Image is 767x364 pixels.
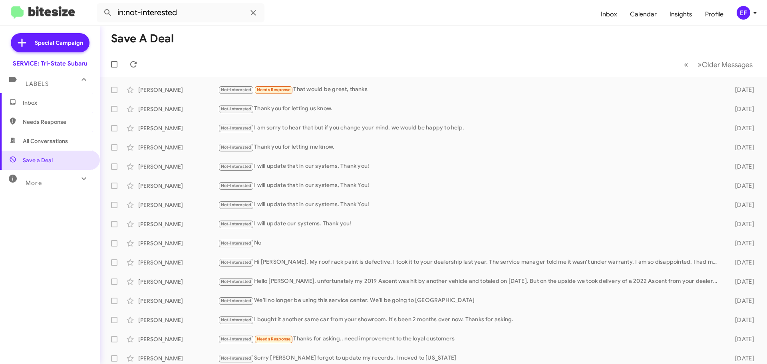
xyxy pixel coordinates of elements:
[221,202,252,207] span: Not-Interested
[218,239,722,248] div: No
[218,334,722,344] div: Thanks for asking.. need improvement to the loyal customers
[138,316,218,324] div: [PERSON_NAME]
[722,124,761,132] div: [DATE]
[221,183,252,188] span: Not-Interested
[737,6,750,20] div: EF
[257,336,291,342] span: Needs Response
[221,241,252,246] span: Not-Interested
[693,56,757,73] button: Next
[221,145,252,150] span: Not-Interested
[722,86,761,94] div: [DATE]
[111,32,174,45] h1: Save a Deal
[722,278,761,286] div: [DATE]
[138,201,218,209] div: [PERSON_NAME]
[679,56,693,73] button: Previous
[138,297,218,305] div: [PERSON_NAME]
[722,105,761,113] div: [DATE]
[221,336,252,342] span: Not-Interested
[680,56,757,73] nav: Page navigation example
[138,239,218,247] div: [PERSON_NAME]
[218,181,722,190] div: I will update that in our systems, Thank You!
[218,277,722,286] div: Hello [PERSON_NAME], unfortunately my 2019 Ascent was hit by another vehicle and totaled on [DATE...
[138,163,218,171] div: [PERSON_NAME]
[138,182,218,190] div: [PERSON_NAME]
[26,80,49,88] span: Labels
[218,162,722,171] div: I will update that in our systems, Thank you!
[699,3,730,26] a: Profile
[221,260,252,265] span: Not-Interested
[218,315,722,324] div: I bought it another same car from your showroom. It's been 2 months over now. Thanks for asking.
[13,60,87,68] div: SERVICE: Tri-State Subaru
[722,297,761,305] div: [DATE]
[257,87,291,92] span: Needs Response
[722,220,761,228] div: [DATE]
[221,317,252,322] span: Not-Interested
[722,143,761,151] div: [DATE]
[730,6,758,20] button: EF
[684,60,688,70] span: «
[23,156,53,164] span: Save a Deal
[138,86,218,94] div: [PERSON_NAME]
[138,278,218,286] div: [PERSON_NAME]
[594,3,624,26] a: Inbox
[221,87,252,92] span: Not-Interested
[11,33,89,52] a: Special Campaign
[221,125,252,131] span: Not-Interested
[218,85,722,94] div: That would be great, thanks
[97,3,264,22] input: Search
[221,356,252,361] span: Not-Interested
[624,3,663,26] a: Calendar
[722,182,761,190] div: [DATE]
[221,298,252,303] span: Not-Interested
[138,220,218,228] div: [PERSON_NAME]
[23,137,68,145] span: All Conversations
[218,200,722,209] div: I will update that in our systems. Thank You!
[221,279,252,284] span: Not-Interested
[221,221,252,227] span: Not-Interested
[722,354,761,362] div: [DATE]
[23,118,91,126] span: Needs Response
[722,201,761,209] div: [DATE]
[722,259,761,267] div: [DATE]
[23,99,91,107] span: Inbox
[35,39,83,47] span: Special Campaign
[218,104,722,113] div: Thank you for letting us know.
[218,296,722,305] div: We'll no longer be using this service center. We'll be going to [GEOGRAPHIC_DATA]
[138,143,218,151] div: [PERSON_NAME]
[218,258,722,267] div: Hi [PERSON_NAME], My roof rack paint is defective. I took it to your dealership last year. The se...
[138,354,218,362] div: [PERSON_NAME]
[722,335,761,343] div: [DATE]
[663,3,699,26] a: Insights
[138,259,218,267] div: [PERSON_NAME]
[702,60,753,69] span: Older Messages
[218,143,722,152] div: Thank you for letting me know.
[722,163,761,171] div: [DATE]
[138,335,218,343] div: [PERSON_NAME]
[218,354,722,363] div: Sorry [PERSON_NAME] forgot to update my records. I moved to [US_STATE]
[221,106,252,111] span: Not-Interested
[138,105,218,113] div: [PERSON_NAME]
[138,124,218,132] div: [PERSON_NAME]
[722,239,761,247] div: [DATE]
[221,164,252,169] span: Not-Interested
[218,219,722,229] div: I will update our systems. Thank you!
[26,179,42,187] span: More
[697,60,702,70] span: »
[722,316,761,324] div: [DATE]
[218,123,722,133] div: I am sorry to hear that but if you change your mind, we would be happy to help.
